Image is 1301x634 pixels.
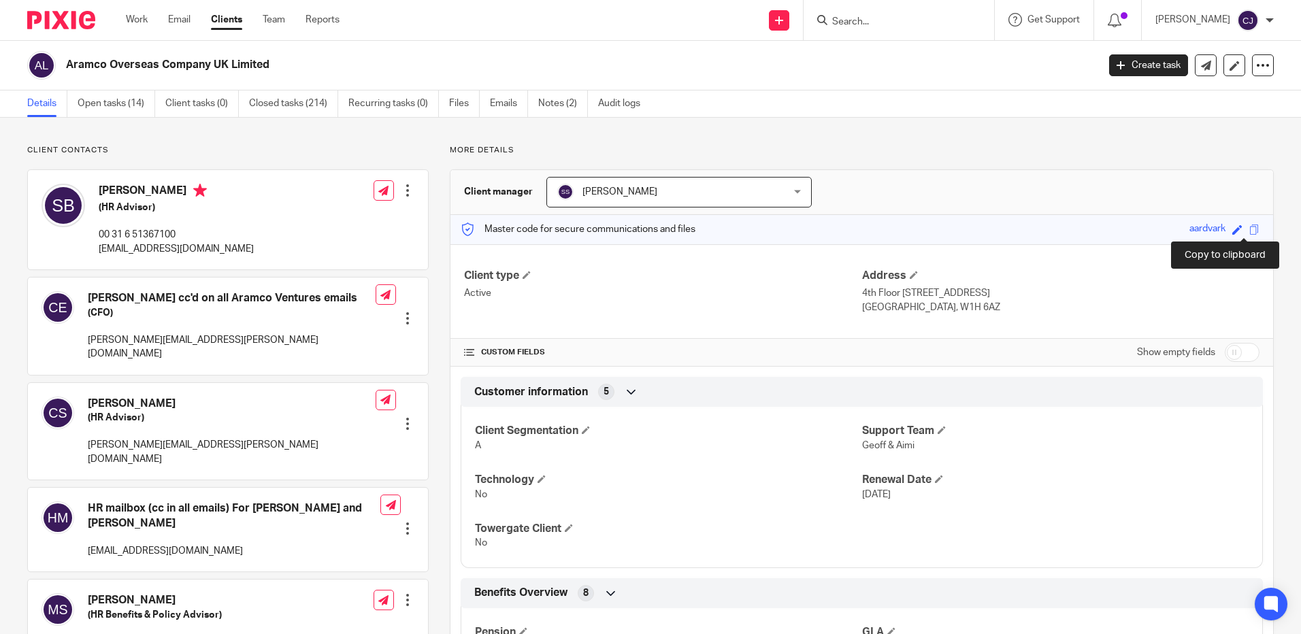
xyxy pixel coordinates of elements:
span: [PERSON_NAME] [582,187,657,197]
h2: Aramco Overseas Company UK Limited [66,58,884,72]
span: Get Support [1027,15,1080,24]
a: Closed tasks (214) [249,90,338,117]
a: Email [168,13,191,27]
a: Details [27,90,67,117]
h4: Support Team [862,424,1249,438]
a: Emails [490,90,528,117]
p: [PERSON_NAME][EMAIL_ADDRESS][PERSON_NAME][DOMAIN_NAME] [88,333,376,361]
a: Team [263,13,285,27]
p: More details [450,145,1274,156]
img: svg%3E [42,397,74,429]
a: Clients [211,13,242,27]
h4: [PERSON_NAME] [99,184,254,201]
img: svg%3E [42,184,85,227]
h4: Address [862,269,1259,283]
div: aardvark [1189,222,1225,237]
span: No [475,490,487,499]
p: Master code for secure communications and files [461,222,695,236]
img: svg%3E [42,501,74,534]
p: [EMAIL_ADDRESS][DOMAIN_NAME] [99,242,254,256]
p: [EMAIL_ADDRESS][DOMAIN_NAME] [88,544,380,558]
span: A [475,441,481,450]
h4: Client Segmentation [475,424,861,438]
p: 00 31 6 51367100 [99,228,254,241]
img: svg%3E [557,184,574,200]
a: Client tasks (0) [165,90,239,117]
h4: Towergate Client [475,522,861,536]
a: Recurring tasks (0) [348,90,439,117]
input: Search [831,16,953,29]
img: svg%3E [27,51,56,80]
h5: (HR Benefits & Policy Advisor) [88,608,243,622]
h5: (HR Advisor) [99,201,254,214]
a: Notes (2) [538,90,588,117]
h3: Client manager [464,185,533,199]
span: 8 [583,586,589,600]
p: [GEOGRAPHIC_DATA], W1H 6AZ [862,301,1259,314]
p: Client contacts [27,145,429,156]
p: [PERSON_NAME][EMAIL_ADDRESS][PERSON_NAME][DOMAIN_NAME] [88,438,376,466]
span: [DATE] [862,490,891,499]
h4: Renewal Date [862,473,1249,487]
h4: CUSTOM FIELDS [464,347,861,358]
h4: [PERSON_NAME] cc'd on all Aramco Ventures emails [88,291,376,305]
span: No [475,538,487,548]
h5: (HR Advisor) [88,411,376,424]
span: 5 [604,385,609,399]
a: Files [449,90,480,117]
a: Create task [1109,54,1188,76]
span: Geoff & Aimi [862,441,915,450]
p: [PERSON_NAME] [1155,13,1230,27]
img: svg%3E [42,291,74,324]
a: Work [126,13,148,27]
a: Open tasks (14) [78,90,155,117]
i: Primary [193,184,207,197]
p: Active [464,286,861,300]
label: Show empty fields [1137,346,1215,359]
h4: Client type [464,269,861,283]
span: Benefits Overview [474,586,567,600]
h4: [PERSON_NAME] [88,397,376,411]
h4: [PERSON_NAME] [88,593,243,607]
img: svg%3E [1237,10,1259,31]
img: Pixie [27,11,95,29]
h4: HR mailbox (cc in all emails) For [PERSON_NAME] and [PERSON_NAME] [88,501,380,531]
h4: Technology [475,473,861,487]
h5: (CFO) [88,306,376,320]
span: Customer information [474,385,588,399]
img: svg%3E [42,593,74,626]
a: Reports [306,13,340,27]
a: Audit logs [598,90,650,117]
p: 4th Floor [STREET_ADDRESS] [862,286,1259,300]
